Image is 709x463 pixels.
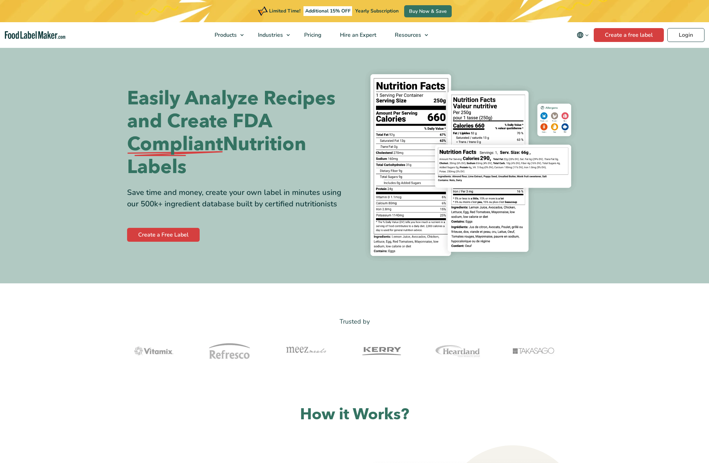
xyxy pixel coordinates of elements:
span: Products [212,31,237,39]
span: Limited Time! [269,8,300,14]
p: Trusted by [127,317,582,327]
span: Industries [256,31,284,39]
span: Compliant [127,133,223,156]
button: Change language [572,28,594,42]
a: Industries [249,22,293,48]
span: Hire an Expert [338,31,377,39]
a: Resources [386,22,432,48]
a: Products [206,22,247,48]
span: Pricing [302,31,322,39]
a: Pricing [295,22,329,48]
a: Create a Free Label [127,228,200,242]
a: Create a free label [594,28,664,42]
span: Yearly Subscription [355,8,399,14]
a: Hire an Expert [331,22,384,48]
a: Food Label Maker homepage [5,31,66,39]
span: Additional 15% OFF [303,6,352,16]
a: Buy Now & Save [404,5,452,17]
a: Login [667,28,704,42]
div: Save time and money, create your own label in minutes using our 500k+ ingredient database built b... [127,187,349,210]
span: Resources [393,31,422,39]
h1: Easily Analyze Recipes and Create FDA Nutrition Labels [127,87,349,179]
h2: How it Works? [127,404,582,425]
